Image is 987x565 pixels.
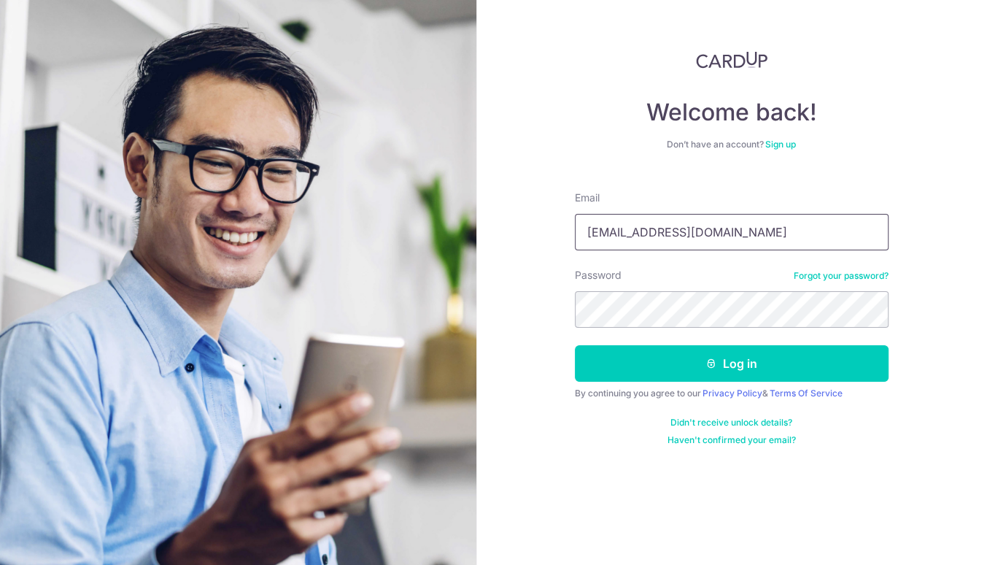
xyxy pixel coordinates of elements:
a: Forgot your password? [794,270,889,282]
a: Didn't receive unlock details? [670,417,792,428]
label: Password [575,268,622,282]
div: By continuing you agree to our & [575,388,889,399]
label: Email [575,191,600,205]
h4: Welcome back! [575,98,889,127]
input: Enter your Email [575,214,889,250]
a: Sign up [765,139,796,150]
a: Terms Of Service [770,388,843,399]
a: Privacy Policy [702,388,762,399]
div: Don’t have an account? [575,139,889,150]
a: Haven't confirmed your email? [667,434,796,446]
img: CardUp Logo [696,51,767,69]
button: Log in [575,345,889,382]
